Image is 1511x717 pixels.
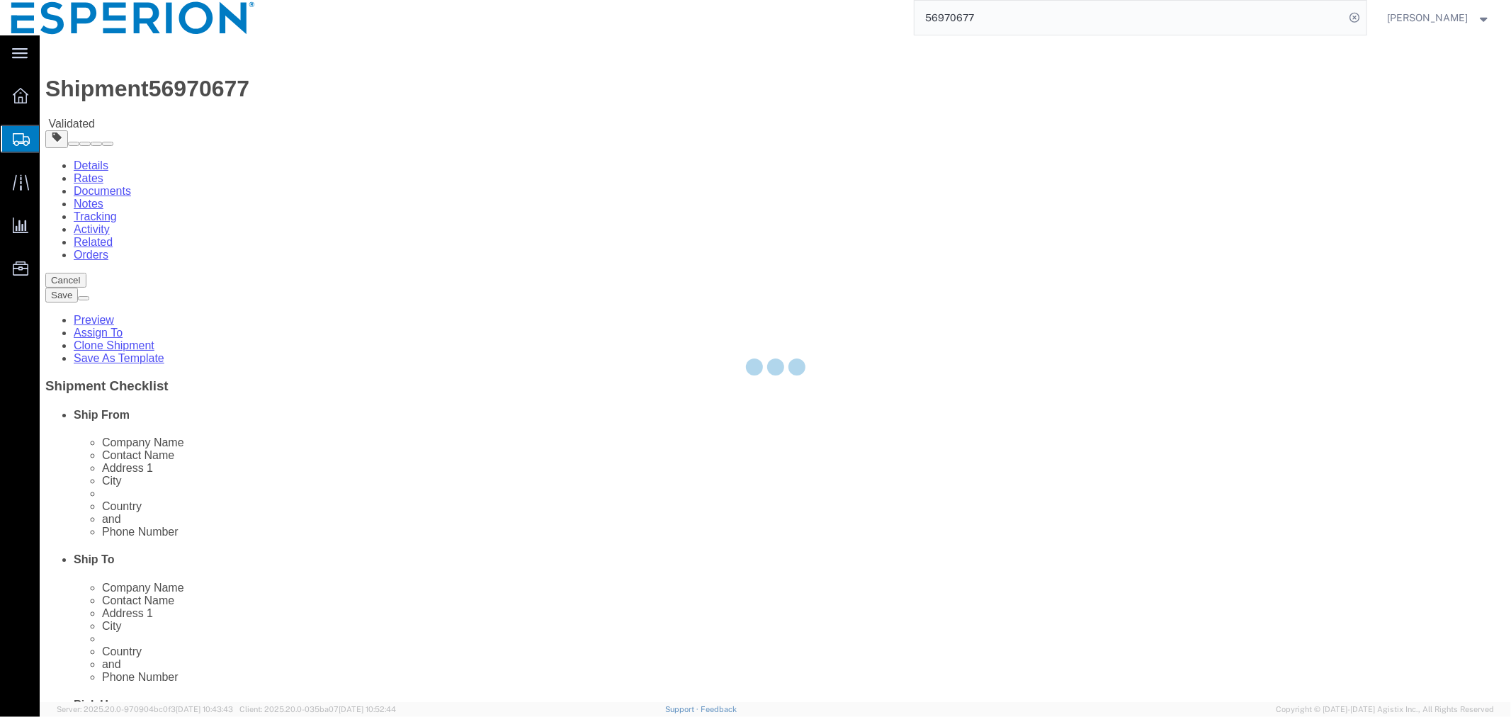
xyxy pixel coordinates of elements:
span: [DATE] 10:43:43 [176,705,233,713]
a: Feedback [701,705,737,713]
a: Support [665,705,701,713]
span: Copyright © [DATE]-[DATE] Agistix Inc., All Rights Reserved [1276,704,1494,716]
span: Client: 2025.20.0-035ba07 [239,705,396,713]
button: [PERSON_NAME] [1387,9,1492,26]
span: Server: 2025.20.0-970904bc0f3 [57,705,233,713]
input: Search for shipment number, reference number [915,1,1345,35]
span: [DATE] 10:52:44 [339,705,396,713]
span: Alexandra Breaux [1388,10,1468,26]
